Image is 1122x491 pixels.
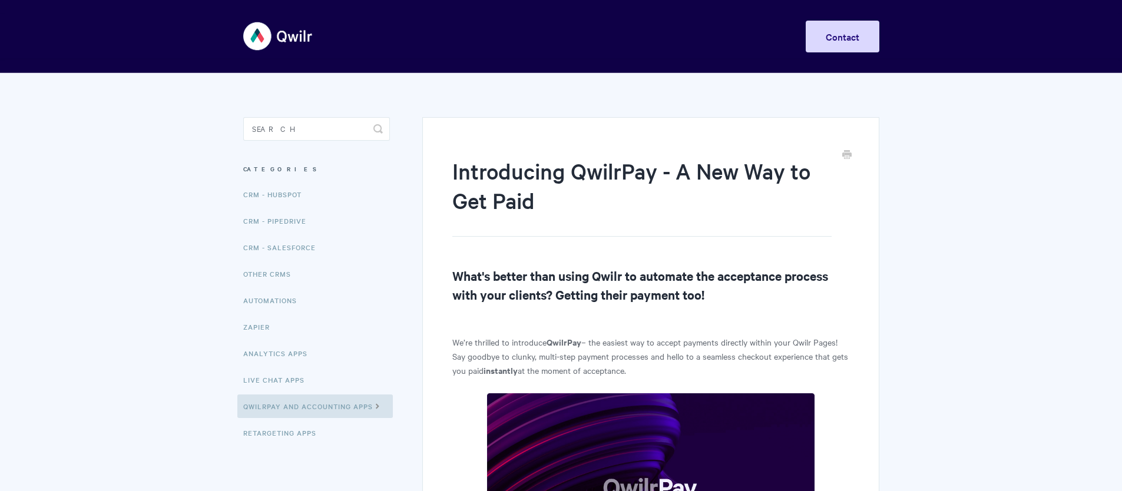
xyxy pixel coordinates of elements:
[806,21,879,52] a: Contact
[842,149,852,162] a: Print this Article
[243,262,300,286] a: Other CRMs
[243,421,325,444] a: Retargeting Apps
[452,335,849,377] p: We’re thrilled to introduce – the easiest way to accept payments directly within your Qwilr Pages...
[452,156,831,237] h1: Introducing QwilrPay - A New Way to Get Paid
[243,368,313,392] a: Live Chat Apps
[452,266,849,304] h2: What's better than using Qwilr to automate the acceptance process with your clients? Getting thei...
[484,364,518,376] strong: instantly
[243,341,316,365] a: Analytics Apps
[243,288,306,312] a: Automations
[243,158,390,180] h3: Categories
[547,336,581,348] strong: QwilrPay
[243,235,325,259] a: CRM - Salesforce
[243,183,310,206] a: CRM - HubSpot
[243,117,390,141] input: Search
[237,394,393,418] a: QwilrPay and Accounting Apps
[243,14,313,58] img: Qwilr Help Center
[243,315,279,339] a: Zapier
[243,209,315,233] a: CRM - Pipedrive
